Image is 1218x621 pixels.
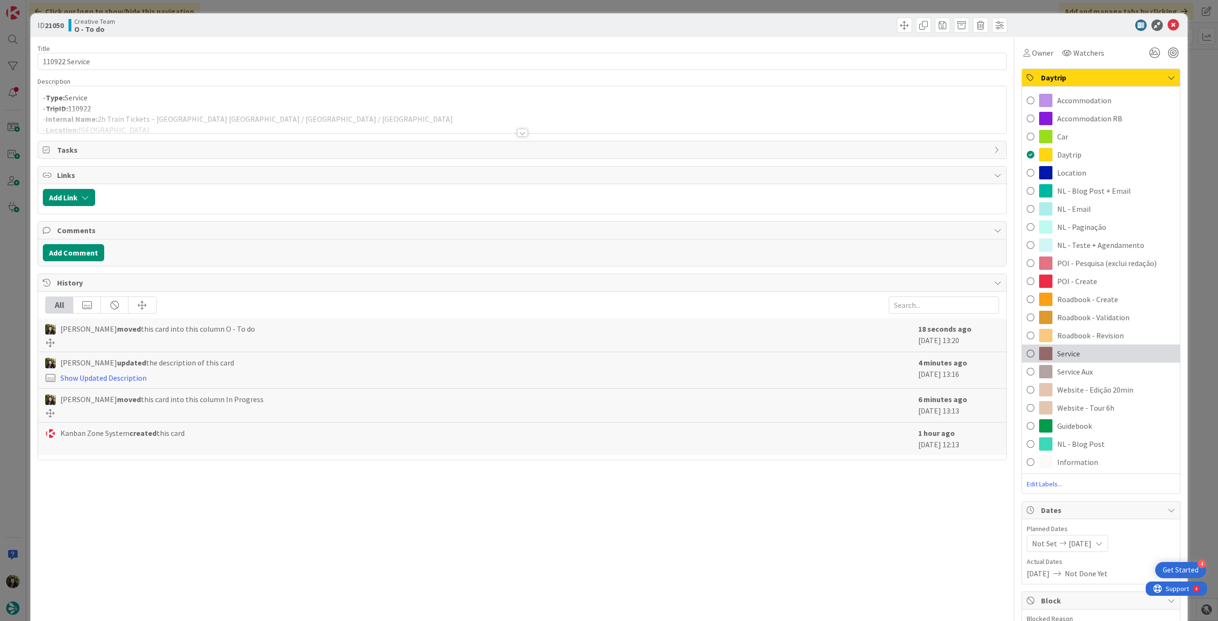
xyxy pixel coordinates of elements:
[1057,149,1081,160] span: Daytrip
[918,358,967,367] b: 4 minutes ago
[45,358,56,368] img: BC
[60,323,255,335] span: [PERSON_NAME] this card into this column O - To do
[129,428,157,438] b: created
[1057,348,1080,359] span: Service
[57,225,989,236] span: Comments
[1027,524,1175,534] span: Planned Dates
[57,144,989,156] span: Tasks
[43,189,95,206] button: Add Link
[1198,560,1206,568] div: 4
[38,20,64,31] span: ID
[1057,167,1086,178] span: Location
[918,323,999,347] div: [DATE] 13:20
[1022,479,1180,489] span: Edit Labels...
[117,394,141,404] b: moved
[46,297,73,313] div: All
[60,394,264,405] span: [PERSON_NAME] this card into this column In Progress
[1041,595,1163,606] span: Block
[117,324,141,334] b: moved
[60,373,147,383] a: Show Updated Description
[1057,239,1144,251] span: NL - Teste + Agendamento
[57,277,989,288] span: History
[1057,438,1105,450] span: NL - Blog Post
[918,427,999,450] div: [DATE] 12:13
[38,53,1007,70] input: type card name here...
[918,428,955,438] b: 1 hour ago
[74,18,115,25] span: Creative Team
[1057,366,1093,377] span: Service Aux
[1041,504,1163,516] span: Dates
[57,169,989,181] span: Links
[43,244,104,261] button: Add Comment
[49,4,52,11] div: 4
[1057,185,1131,197] span: NL - Blog Post + Email
[1155,562,1206,578] div: Open Get Started checklist, remaining modules: 4
[1057,257,1157,269] span: POI - Pesquisa (exclui redação)
[1027,557,1175,567] span: Actual Dates
[1057,312,1130,323] span: Roadbook - Validation
[1163,565,1198,575] div: Get Started
[45,428,56,439] img: KS
[1057,203,1091,215] span: NL - Email
[1065,568,1108,579] span: Not Done Yet
[74,25,115,33] b: O - To do
[117,358,146,367] b: updated
[1057,221,1106,233] span: NL - Paginação
[1073,47,1104,59] span: Watchers
[1069,538,1091,549] span: [DATE]
[1057,384,1133,395] span: Website - Edição 20min
[889,296,999,314] input: Search...
[45,324,56,335] img: BC
[1057,131,1068,142] span: Car
[46,104,68,113] strong: TripID:
[1032,538,1057,549] span: Not Set
[38,44,50,53] label: Title
[918,324,972,334] b: 18 seconds ago
[1057,420,1092,432] span: Guidebook
[43,92,1002,103] p: - Service
[918,357,999,384] div: [DATE] 13:16
[1057,276,1097,287] span: POI - Create
[60,427,185,439] span: Kanban Zone System this card
[46,93,65,102] strong: Type:
[20,1,43,13] span: Support
[918,394,999,417] div: [DATE] 13:13
[43,103,1002,114] p: - 110922
[918,394,967,404] b: 6 minutes ago
[1027,568,1050,579] span: [DATE]
[1032,47,1053,59] span: Owner
[1041,72,1163,83] span: Daytrip
[1057,330,1124,341] span: Roadbook - Revision
[1057,95,1111,106] span: Accommodation
[45,20,64,30] b: 21050
[45,394,56,405] img: BC
[38,77,70,86] span: Description
[1057,294,1118,305] span: Roadbook - Create
[1057,456,1098,468] span: Information
[1057,402,1114,414] span: Website - Tour 6h
[60,357,234,368] span: [PERSON_NAME] the description of this card
[1057,113,1122,124] span: Accommodation RB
